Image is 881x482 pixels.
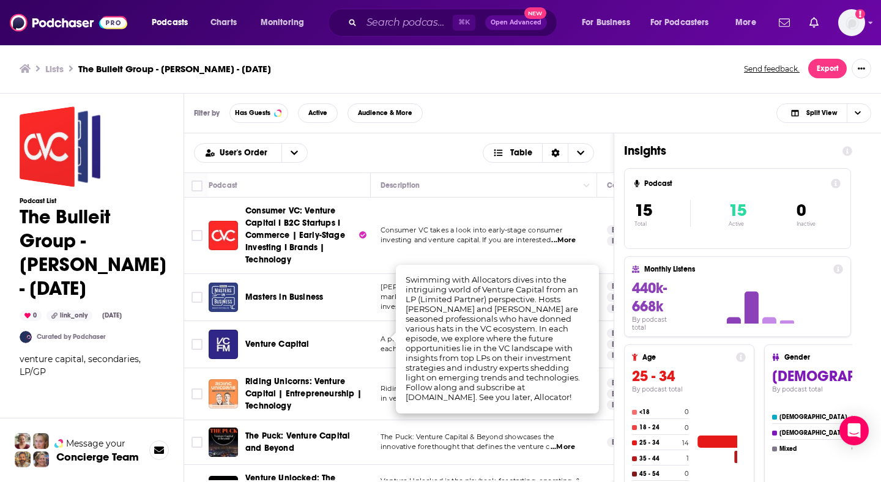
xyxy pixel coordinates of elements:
h1: The Bulleit Group - [PERSON_NAME] - [DATE] [20,205,166,300]
img: Jules Profile [33,433,49,449]
span: ...More [551,235,576,245]
button: open menu [143,13,204,32]
span: Audience & More [358,109,412,116]
img: Consumer VC: Venture Capital I B2C Startups I Commerce | Early-Stage Investing I Brands | Technology [209,221,238,250]
a: Investing [607,400,648,410]
span: Charts [210,14,237,31]
button: open menu [642,13,727,32]
span: Riding Unicorns: Venture Capital | Entrepreneurship | Technology [245,376,362,411]
img: Venture Capital [209,330,238,359]
a: Charts [203,13,244,32]
a: Investing [607,292,648,302]
h4: 45 - 54 [639,470,682,478]
span: Message your [66,437,125,450]
span: Consumer VC: Venture Capital I B2C Startups I Commerce | Early-Stage Investing I Brands | Technology [245,206,345,265]
input: Search podcasts, credits, & more... [362,13,453,32]
span: User's Order [220,149,272,157]
span: ⌘ K [453,15,475,31]
span: innovative forethought that defines the venture c [381,442,549,451]
h3: Lists [45,63,64,75]
span: More [735,14,756,31]
p: Total [634,221,690,227]
span: 0 [797,200,806,221]
img: Jon Profile [15,451,31,467]
img: ConnectPod [20,331,32,343]
img: Podchaser - Follow, Share and Rate Podcasts [10,11,127,34]
h4: [DEMOGRAPHIC_DATA] [779,429,847,437]
button: Audience & More [348,103,423,123]
h4: Mixed [779,445,849,453]
span: New [524,7,546,19]
svg: Add a profile image [855,9,865,19]
h3: Concierge Team [56,451,139,463]
h4: [DEMOGRAPHIC_DATA] [779,413,849,421]
button: Choose View [776,103,871,123]
h3: The Bulleit Group - [PERSON_NAME] - [DATE] [78,63,271,75]
button: open menu [727,13,771,32]
a: The Puck: Venture Capital and Beyond [245,430,366,454]
span: [PERSON_NAME] speaks with the people that shape markets, [381,283,560,301]
span: venture capital, secondaries, LP/GP [20,354,141,377]
button: open menu [281,144,307,162]
span: For Business [582,14,630,31]
h3: Filter by [194,109,220,117]
h4: By podcast total [632,316,682,332]
span: Toggle select row [191,230,203,241]
img: Barbara Profile [33,451,49,467]
div: Podcast [209,178,237,193]
span: Split View [806,109,837,116]
a: Business [607,281,645,291]
div: [DATE] [97,311,127,321]
button: open menu [252,13,320,32]
button: Export [808,59,847,78]
button: Show More Button [852,59,871,78]
a: The Bulleit Group - Larry Aschebrook - Sept 22, 2025 [20,106,100,187]
h4: 18 - 24 [639,424,682,431]
button: Send feedback. [740,64,803,74]
a: Venture Capital [245,338,310,350]
span: 440k-668k [632,279,667,316]
a: Investing [607,350,648,360]
button: Show profile menu [838,9,865,36]
a: Entrepreneur [607,389,662,399]
div: Sort Direction [542,144,568,162]
span: each week. We discuss who is getting funded. Wh [381,344,552,353]
button: Open AdvancedNew [485,15,547,30]
a: Business [607,225,645,235]
button: Column Actions [579,178,594,193]
h4: 35 - 44 [639,455,684,462]
span: Toggle select row [191,339,203,350]
span: 15 [634,200,652,221]
a: Show notifications dropdown [774,12,795,33]
h4: 14 [682,439,689,447]
h4: 0 [685,424,689,432]
h4: Age [642,353,731,361]
a: Entrepreneur [607,303,662,313]
h3: 25 - 34 [632,367,746,385]
div: Search podcasts, credits, & more... [340,9,569,37]
span: Logged in as BGpodcasts [838,9,865,36]
a: Business [607,328,645,338]
span: 15 [729,200,746,221]
a: Business [607,378,645,388]
span: The Puck: Venture Capital & Beyond showcases the [381,432,554,441]
span: The Puck: Venture Capital and Beyond [245,431,350,453]
img: Sydney Profile [15,433,31,449]
span: investing and business [381,302,458,311]
button: Active [298,103,338,123]
img: Riding Unicorns: Venture Capital | Entrepreneurship | Technology [209,379,238,409]
a: Curated by Podchaser [37,333,106,341]
span: Consumer VC takes a look into early-stage consumer [381,226,563,234]
h4: 1 [686,454,689,462]
h4: 25 - 34 [639,439,680,447]
span: Toggle select row [191,437,203,448]
a: The Puck: Venture Capital and Beyond [209,428,238,457]
span: investing and venture capital. If you are interested [381,235,551,244]
span: ...More [551,442,575,452]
